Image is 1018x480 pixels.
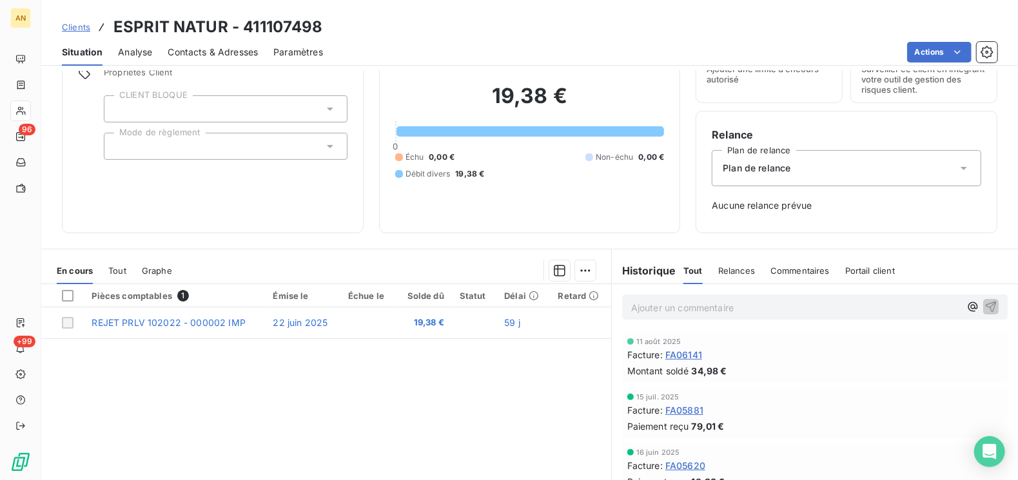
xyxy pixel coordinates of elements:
[348,291,388,301] div: Échue le
[665,348,702,361] span: FA06141
[627,364,689,378] span: Montant soldé
[504,317,520,328] span: 59 j
[115,140,125,152] input: Ajouter une valeur
[108,265,126,276] span: Tout
[395,83,665,122] h2: 19,38 €
[692,419,725,433] span: 79,01 €
[460,291,489,301] div: Statut
[665,403,703,417] span: FA05881
[723,162,790,175] span: Plan de relance
[627,419,689,433] span: Paiement reçu
[627,403,663,417] span: Facture :
[558,291,603,301] div: Retard
[92,290,257,302] div: Pièces comptables
[712,199,981,212] span: Aucune relance prévue
[62,22,90,32] span: Clients
[636,338,681,345] span: 11 août 2025
[692,364,727,378] span: 34,98 €
[718,265,755,276] span: Relances
[92,317,246,328] span: REJET PRLV 102022 - 000002 IMP
[177,290,189,302] span: 1
[627,459,663,472] span: Facture :
[10,8,31,28] div: AN
[273,46,323,59] span: Paramètres
[429,151,455,163] span: 0,00 €
[57,265,93,276] span: En cours
[707,64,832,84] span: Ajouter une limite d’encours autorisé
[393,141,398,151] span: 0
[62,46,103,59] span: Situation
[596,151,633,163] span: Non-échu
[636,393,680,401] span: 15 juil. 2025
[638,151,664,163] span: 0,00 €
[14,336,35,347] span: +99
[404,291,444,301] div: Solde dû
[115,103,125,115] input: Ajouter une valeur
[113,15,323,39] h3: ESPRIT NATUR - 411107498
[10,452,31,472] img: Logo LeanPay
[683,265,703,276] span: Tout
[504,291,542,301] div: Délai
[612,263,676,278] h6: Historique
[665,459,705,472] span: FA05620
[273,291,333,301] div: Émise le
[861,64,986,95] span: Surveiller ce client en intégrant votre outil de gestion des risques client.
[627,348,663,361] span: Facture :
[455,168,484,180] span: 19,38 €
[168,46,258,59] span: Contacts & Adresses
[770,265,830,276] span: Commentaires
[907,42,972,62] button: Actions
[104,67,347,85] span: Propriétés Client
[404,316,444,329] span: 19,38 €
[273,317,328,328] span: 22 juin 2025
[10,126,30,147] a: 96
[406,151,424,163] span: Échu
[636,448,680,456] span: 16 juin 2025
[118,46,152,59] span: Analyse
[62,21,90,34] a: Clients
[19,124,35,135] span: 96
[712,127,981,142] h6: Relance
[845,265,895,276] span: Portail client
[142,265,172,276] span: Graphe
[974,436,1005,467] div: Open Intercom Messenger
[406,168,451,180] span: Débit divers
